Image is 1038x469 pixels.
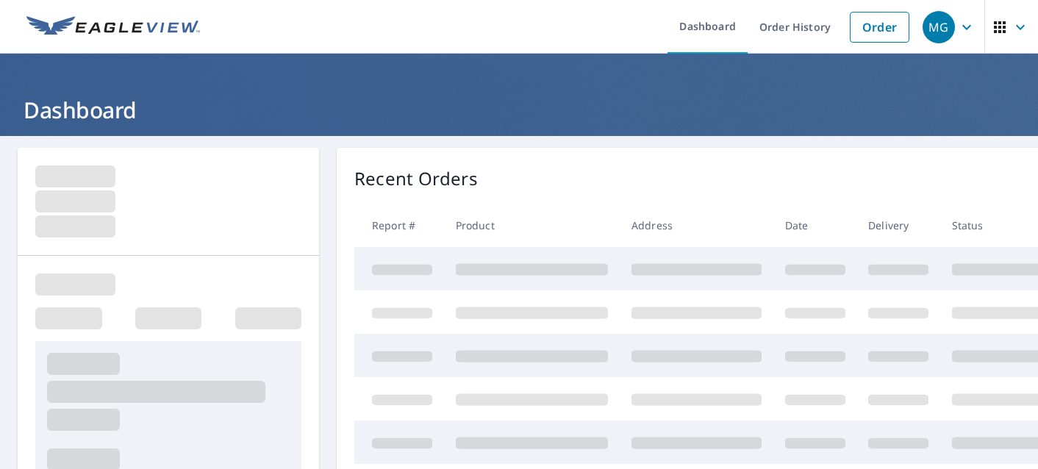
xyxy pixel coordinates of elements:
th: Delivery [856,204,940,247]
th: Date [773,204,857,247]
a: Order [850,12,909,43]
p: Recent Orders [354,165,478,192]
img: EV Logo [26,16,200,38]
th: Address [620,204,773,247]
th: Product [444,204,620,247]
div: MG [923,11,955,43]
h1: Dashboard [18,95,1020,125]
th: Report # [354,204,444,247]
